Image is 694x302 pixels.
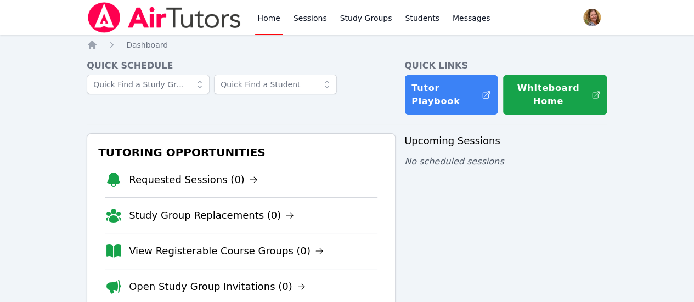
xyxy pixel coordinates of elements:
img: Air Tutors [87,2,242,33]
a: Open Study Group Invitations (0) [129,279,306,294]
a: Requested Sessions (0) [129,172,258,187]
a: Dashboard [126,39,168,50]
input: Quick Find a Study Group [87,75,210,94]
span: No scheduled sessions [404,156,504,167]
nav: Breadcrumb [87,39,607,50]
h3: Upcoming Sessions [404,133,607,149]
input: Quick Find a Student [214,75,337,94]
h4: Quick Schedule [87,59,396,72]
h4: Quick Links [404,59,607,72]
span: Dashboard [126,41,168,49]
span: Messages [453,13,490,24]
a: View Registerable Course Groups (0) [129,243,324,259]
a: Study Group Replacements (0) [129,208,294,223]
h3: Tutoring Opportunities [96,143,386,162]
button: Whiteboard Home [503,75,607,115]
a: Tutor Playbook [404,75,498,115]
